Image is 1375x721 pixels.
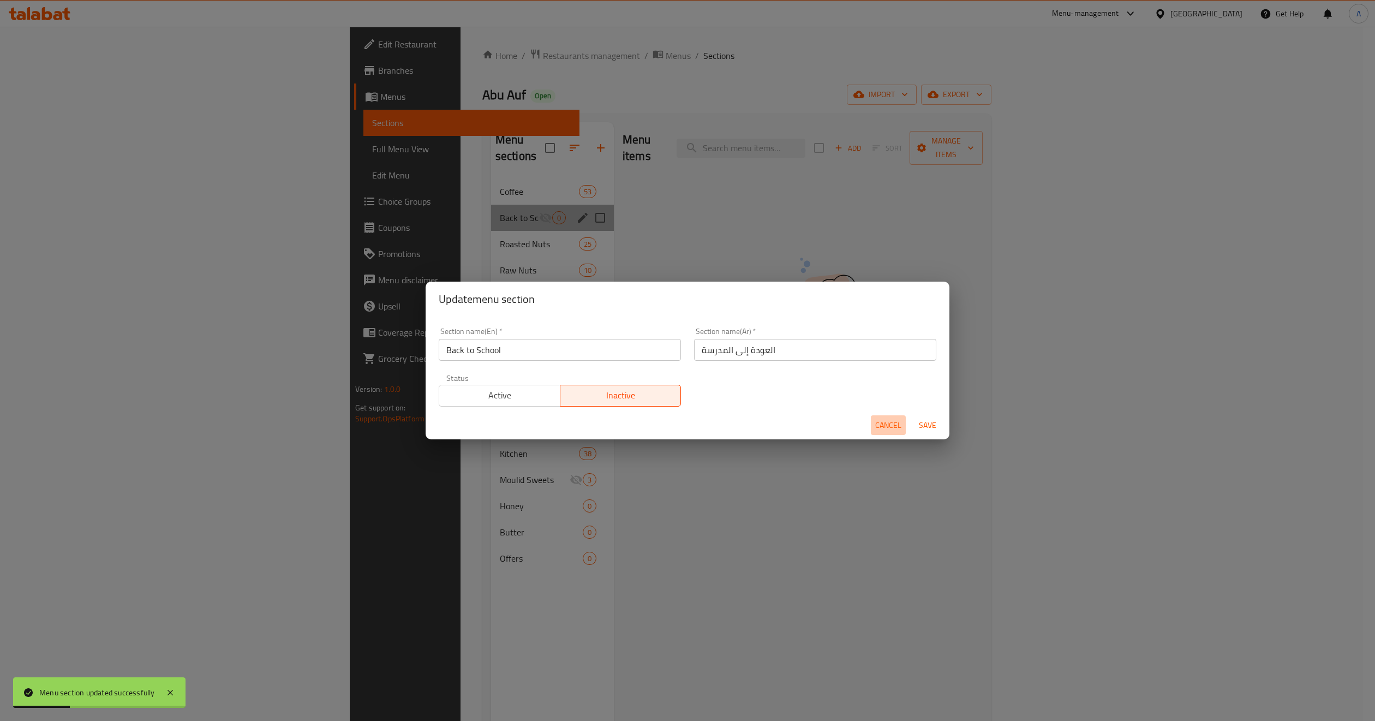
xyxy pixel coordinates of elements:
[39,687,155,699] div: Menu section updated successfully
[910,415,945,436] button: Save
[439,290,936,308] h2: Update menu section
[439,339,681,361] input: Please enter section name(en)
[439,385,560,407] button: Active
[694,339,936,361] input: Please enter section name(ar)
[560,385,681,407] button: Inactive
[875,419,901,432] span: Cancel
[444,388,556,403] span: Active
[914,419,941,432] span: Save
[871,415,906,436] button: Cancel
[565,388,677,403] span: Inactive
